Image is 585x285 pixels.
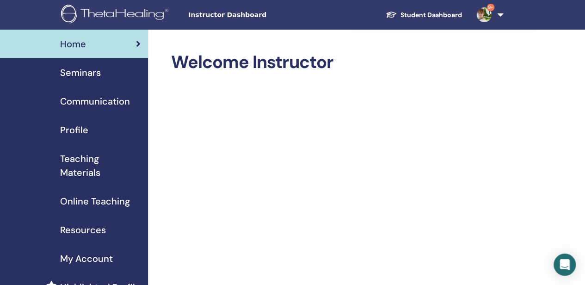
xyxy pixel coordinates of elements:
span: 9+ [487,4,494,11]
span: Seminars [60,66,101,80]
span: Instructor Dashboard [188,10,327,20]
div: Open Intercom Messenger [554,254,576,276]
span: Home [60,37,86,51]
img: logo.png [61,5,172,25]
span: My Account [60,252,113,266]
img: graduation-cap-white.svg [386,11,397,19]
span: Resources [60,223,106,237]
span: Communication [60,94,130,108]
span: Profile [60,123,88,137]
a: Student Dashboard [378,6,469,24]
span: Online Teaching [60,194,130,208]
span: Teaching Materials [60,152,141,180]
h2: Welcome Instructor [171,52,504,73]
img: default.jpg [477,7,492,22]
